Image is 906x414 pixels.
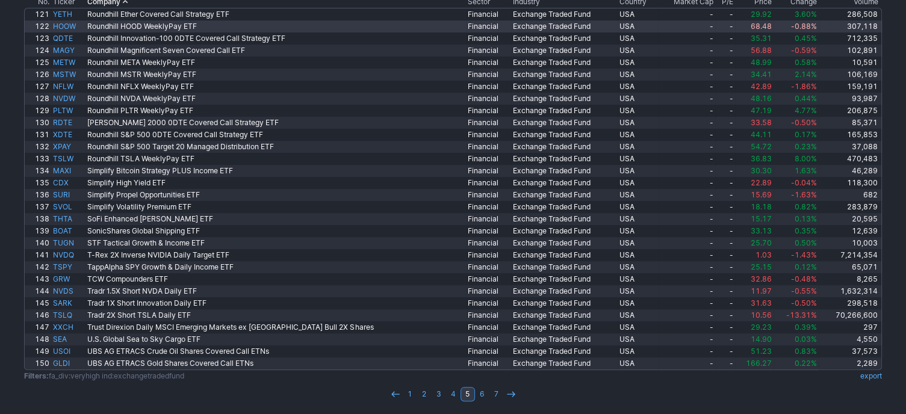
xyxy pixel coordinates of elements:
[751,34,772,43] span: 35.31
[466,273,511,285] a: Financial
[791,46,817,55] span: -0.59%
[791,178,817,187] span: -0.04%
[774,81,819,93] a: -1.86%
[795,142,817,151] span: 0.23%
[795,130,817,139] span: 0.17%
[658,93,715,105] a: -
[511,57,618,69] a: Exchange Traded Fund
[715,105,735,117] a: -
[51,129,86,141] a: XDTE
[511,273,618,285] a: Exchange Traded Fund
[51,69,86,81] a: MSTW
[511,105,618,117] a: Exchange Traded Fund
[819,57,881,69] a: 10,591
[715,57,735,69] a: -
[25,105,51,117] a: 129
[51,189,86,201] a: SURI
[774,57,819,69] a: 0.58%
[735,225,774,237] a: 33.13
[751,214,772,223] span: 15.17
[658,81,715,93] a: -
[751,10,772,19] span: 29.92
[618,69,658,81] a: USA
[751,274,772,283] span: 32.86
[715,261,735,273] a: -
[25,69,51,81] a: 126
[618,105,658,117] a: USA
[618,273,658,285] a: USA
[511,249,618,261] a: Exchange Traded Fund
[774,105,819,117] a: 4.77%
[25,117,51,129] a: 130
[85,165,466,177] a: Simplify Bitcoin Strategy PLUS Income ETF
[85,189,466,201] a: Simplify Propel Opportunities ETF
[658,32,715,45] a: -
[511,189,618,201] a: Exchange Traded Fund
[618,45,658,57] a: USA
[466,57,511,69] a: Financial
[774,93,819,105] a: 0.44%
[466,165,511,177] a: Financial
[466,8,511,20] a: Financial
[511,20,618,32] a: Exchange Traded Fund
[25,273,51,285] a: 143
[511,153,618,165] a: Exchange Traded Fund
[819,261,881,273] a: 65,071
[658,117,715,129] a: -
[774,237,819,249] a: 0.50%
[819,153,881,165] a: 470,483
[511,45,618,57] a: Exchange Traded Fund
[85,105,466,117] a: Roundhill PLTR WeeklyPay ETF
[51,141,86,153] a: XPAY
[618,93,658,105] a: USA
[819,237,881,249] a: 10,003
[618,165,658,177] a: USA
[466,237,511,249] a: Financial
[715,225,735,237] a: -
[751,70,772,79] span: 34.41
[658,165,715,177] a: -
[774,177,819,189] a: -0.04%
[658,273,715,285] a: -
[51,201,86,213] a: SVOL
[618,177,658,189] a: USA
[774,117,819,129] a: -0.50%
[85,117,466,129] a: [PERSON_NAME] 2000 0DTE Covered Call Strategy ETF
[25,285,51,297] a: 144
[774,20,819,32] a: -0.88%
[85,8,466,20] a: Roundhill Ether Covered Call Strategy ETF
[51,81,86,93] a: NFLW
[658,249,715,261] a: -
[511,93,618,105] a: Exchange Traded Fund
[25,249,51,261] a: 141
[618,81,658,93] a: USA
[715,273,735,285] a: -
[715,249,735,261] a: -
[819,201,881,213] a: 283,879
[795,166,817,175] span: 1.63%
[791,82,817,91] span: -1.86%
[715,201,735,213] a: -
[735,141,774,153] a: 54.72
[466,20,511,32] a: Financial
[51,261,86,273] a: TSPY
[751,226,772,235] span: 33.13
[511,81,618,93] a: Exchange Traded Fund
[85,81,466,93] a: Roundhill NFLX WeeklyPay ETF
[466,81,511,93] a: Financial
[819,129,881,141] a: 165,853
[715,20,735,32] a: -
[819,69,881,81] a: 106,169
[25,141,51,153] a: 132
[51,177,86,189] a: CDX
[25,213,51,225] a: 138
[466,153,511,165] a: Financial
[735,81,774,93] a: 42.89
[715,32,735,45] a: -
[85,129,466,141] a: Roundhill S&P 500 0DTE Covered Call Strategy ETF
[751,94,772,103] span: 48.16
[751,22,772,31] span: 68.48
[715,237,735,249] a: -
[618,153,658,165] a: USA
[466,93,511,105] a: Financial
